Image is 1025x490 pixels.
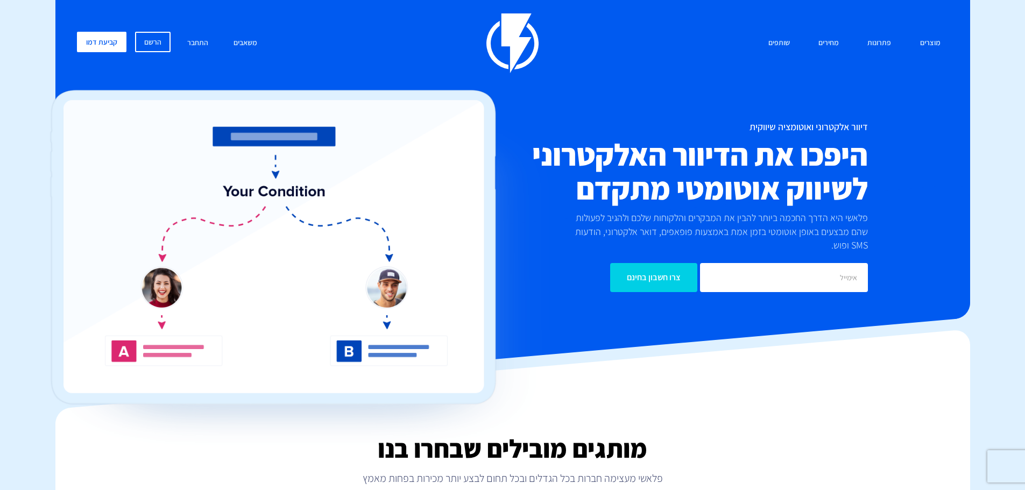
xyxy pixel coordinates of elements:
a: פתרונות [859,32,899,55]
a: מחירים [810,32,847,55]
h1: דיוור אלקטרוני ואוטומציה שיווקית [448,122,868,132]
p: פלאשי מעצימה חברות בכל הגדלים ובכל תחום לבצע יותר מכירות בפחות מאמץ [55,471,970,486]
p: פלאשי היא הדרך החכמה ביותר להבין את המבקרים והלקוחות שלכם ולהגיב לפעולות שהם מבצעים באופן אוטומטי... [557,211,868,252]
input: אימייל [700,263,868,292]
h2: מותגים מובילים שבחרו בנו [55,435,970,463]
a: שותפים [760,32,798,55]
a: משאבים [225,32,265,55]
input: צרו חשבון בחינם [610,263,697,292]
a: מוצרים [912,32,949,55]
h2: היפכו את הדיוור האלקטרוני לשיווק אוטומטי מתקדם [448,138,868,205]
a: התחבר [179,32,216,55]
a: קביעת דמו [77,32,126,52]
a: הרשם [135,32,171,52]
